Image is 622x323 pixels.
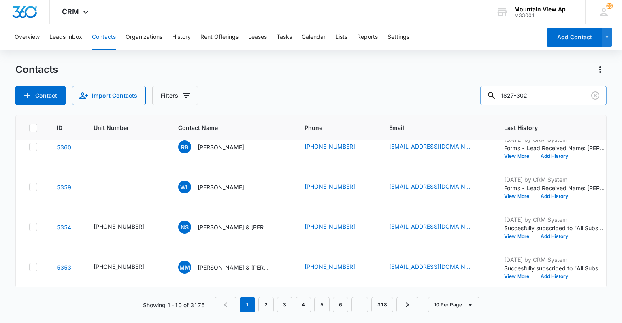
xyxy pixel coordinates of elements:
p: [PERSON_NAME] [198,143,244,151]
button: View More [504,234,535,239]
button: Leads Inbox [49,24,82,50]
h1: Contacts [15,64,58,76]
a: [PHONE_NUMBER] [305,222,355,231]
div: Email - noah.sutton92702@gmail.com - Select to Edit Field [389,222,485,232]
div: Email - Wandalange20@Outlook.com - Select to Edit Field [389,182,485,192]
button: Settings [388,24,409,50]
span: WL [178,181,191,193]
a: [EMAIL_ADDRESS][DOMAIN_NAME] [389,222,470,231]
a: [EMAIL_ADDRESS][DOMAIN_NAME] [389,142,470,151]
div: Unit Number - 545-1845-102 - Select to Edit Field [94,262,159,272]
p: Succesfully subscribed to "All Subscribers". [504,264,605,272]
div: [PHONE_NUMBER] [94,262,144,271]
span: Contact Name [178,123,273,132]
div: account name [514,6,573,13]
button: View More [504,154,535,159]
div: Unit Number - - Select to Edit Field [94,182,119,192]
span: Email [389,123,473,132]
button: Add History [535,194,574,199]
p: [PERSON_NAME] & [PERSON_NAME] [198,223,271,232]
button: Contacts [92,24,116,50]
span: MM [178,261,191,274]
a: [PHONE_NUMBER] [305,142,355,151]
div: account id [514,13,573,18]
p: [DATE] by CRM System [504,255,605,264]
a: Navigate to contact details page for Melissa McEntee & Aleigha Price [57,264,71,271]
a: Navigate to contact details page for Rachel Boker [57,144,71,151]
em: 1 [240,297,255,312]
div: --- [94,182,104,192]
button: 10 Per Page [428,297,479,312]
button: Tasks [277,24,292,50]
span: Last History [504,123,594,132]
button: Reports [357,24,378,50]
button: Calendar [302,24,326,50]
div: Contact Name - Noah Sutton & Kelly Sutton - Select to Edit Field [178,221,285,234]
div: Phone - (253) 686-9423 - Select to Edit Field [305,182,370,192]
a: Page 6 [333,297,348,312]
button: Add History [535,274,574,279]
div: Contact Name - Wanda Lange - Select to Edit Field [178,181,259,193]
div: [PHONE_NUMBER] [94,222,144,231]
a: [EMAIL_ADDRESS][DOMAIN_NAME] [389,182,470,191]
p: [DATE] by CRM System [504,215,605,224]
a: [PHONE_NUMBER] [305,262,355,271]
p: [PERSON_NAME] & [PERSON_NAME] [198,263,271,272]
div: Contact Name - Rachel Boker - Select to Edit Field [178,140,259,153]
p: Forms - Lead Received Name: [PERSON_NAME] Email: [EMAIL_ADDRESS][DOMAIN_NAME] Phone: [PHONE_NUMBE... [504,184,605,192]
button: View More [504,274,535,279]
p: Succesfully subscribed to "All Subscribers". [504,224,605,232]
a: Next Page [396,297,418,312]
span: RB [178,140,191,153]
button: Filters [152,86,198,105]
p: Forms - Lead Received Name: [PERSON_NAME] Email: [EMAIL_ADDRESS][DOMAIN_NAME] Phone: [PHONE_NUMBE... [504,144,605,152]
div: Unit Number - 545-1861-104 - Select to Edit Field [94,222,159,232]
button: Add Contact [547,28,602,47]
div: --- [94,142,104,152]
p: [PERSON_NAME] [198,183,244,191]
button: View More [504,194,535,199]
a: Page 2 [258,297,274,312]
button: Add Contact [15,86,66,105]
button: Actions [594,63,607,76]
a: [EMAIL_ADDRESS][DOMAIN_NAME] [389,262,470,271]
a: [PHONE_NUMBER] [305,182,355,191]
a: Page 318 [371,297,393,312]
a: Page 5 [314,297,330,312]
div: Phone - (512) 851-3466 - Select to Edit Field [305,262,370,272]
p: Showing 1-10 of 3175 [143,301,205,309]
a: Page 4 [296,297,311,312]
p: [DATE] by CRM System [504,175,605,184]
div: notifications count [606,3,613,9]
span: NS [178,221,191,234]
input: Search Contacts [480,86,607,105]
span: 26 [606,3,613,9]
button: Lists [335,24,347,50]
button: History [172,24,191,50]
span: CRM [62,7,79,16]
button: Organizations [126,24,162,50]
div: Unit Number - - Select to Edit Field [94,142,119,152]
button: Clear [589,89,602,102]
nav: Pagination [215,297,418,312]
span: Phone [305,123,358,132]
button: Rent Offerings [200,24,239,50]
span: ID [57,123,62,132]
button: Leases [248,24,267,50]
div: Phone - (970) 694-1255 - Select to Edit Field [305,222,370,232]
div: Phone - (970) 978-5770 - Select to Edit Field [305,142,370,152]
div: Contact Name - Melissa McEntee & Aleigha Price - Select to Edit Field [178,261,285,274]
a: Navigate to contact details page for Noah Sutton & Kelly Sutton [57,224,71,231]
a: Page 3 [277,297,292,312]
div: Email - rachelboker2001@gmail.com - Select to Edit Field [389,142,485,152]
button: Add History [535,154,574,159]
button: Import Contacts [72,86,146,105]
div: Email - mamcentee6@gmail.com - Select to Edit Field [389,262,485,272]
a: Navigate to contact details page for Wanda Lange [57,184,71,191]
button: Overview [15,24,40,50]
button: Add History [535,234,574,239]
span: Unit Number [94,123,159,132]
